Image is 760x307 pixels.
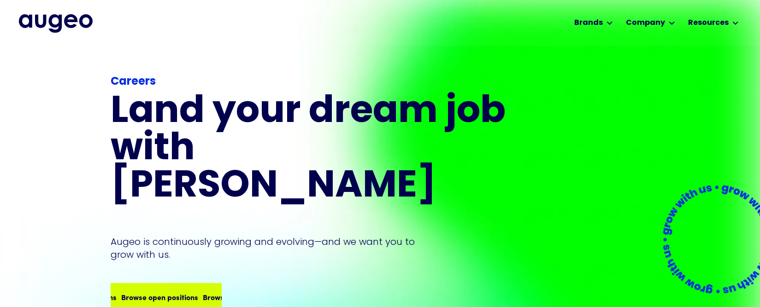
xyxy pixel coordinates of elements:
div: Brands [574,17,603,29]
h1: Land your dream job﻿ with [PERSON_NAME] [111,94,509,206]
strong: Careers [111,76,156,87]
div: Resources [688,17,729,29]
p: Augeo is continuously growing and evolving—and we want you to grow with us. [111,235,428,261]
img: Augeo's full logo in midnight blue. [19,14,93,33]
a: home [19,14,93,33]
div: Company [626,17,665,29]
div: Browse open positions [60,291,137,302]
div: Browse open positions [141,291,218,302]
